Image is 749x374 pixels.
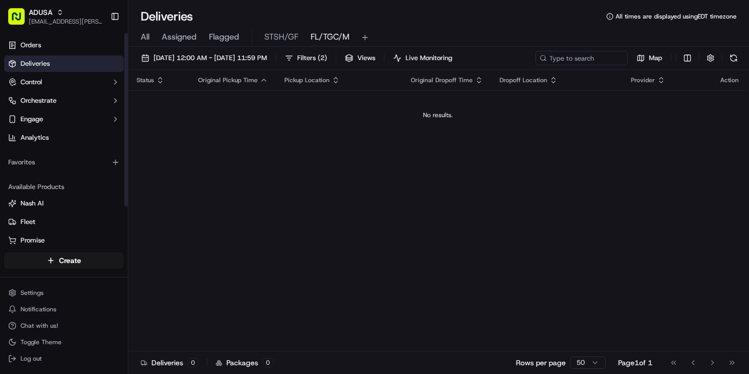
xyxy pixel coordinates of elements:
button: Fleet [4,214,124,230]
button: Views [340,51,380,65]
span: Live Monitoring [406,53,452,63]
div: 0 [262,358,274,367]
button: Log out [4,351,124,366]
span: Promise [21,236,45,245]
span: All times are displayed using EDT timezone [616,12,737,21]
span: [DATE] 12:00 AM - [DATE] 11:59 PM [153,53,267,63]
button: Create [4,252,124,269]
button: Engage [4,111,124,127]
button: Toggle Theme [4,335,124,349]
span: Chat with us! [21,322,58,330]
h1: Deliveries [141,8,193,25]
span: Original Pickup Time [198,76,258,84]
span: Engage [21,115,43,124]
button: Settings [4,286,124,300]
button: Live Monitoring [389,51,457,65]
span: Status [137,76,154,84]
button: ADUSA[EMAIL_ADDRESS][PERSON_NAME][DOMAIN_NAME] [4,4,106,29]
div: Page 1 of 1 [618,358,652,368]
span: Create [59,255,81,266]
button: Control [4,74,124,90]
button: Nash AI [4,195,124,212]
a: Deliveries [4,55,124,72]
div: Packages [216,358,274,368]
span: Settings [21,289,44,297]
span: Orchestrate [21,96,56,105]
button: Filters(2) [280,51,332,65]
span: Flagged [209,31,239,43]
span: Analytics [21,133,49,142]
div: Favorites [4,154,124,171]
span: Provider [631,76,655,84]
button: [EMAIL_ADDRESS][PERSON_NAME][DOMAIN_NAME] [29,17,102,26]
span: Deliveries [21,59,50,68]
input: Type to search [535,51,628,65]
a: Fleet [8,217,120,227]
button: Chat with us! [4,319,124,333]
span: Toggle Theme [21,338,62,346]
span: Dropoff Location [500,76,547,84]
span: Orders [21,41,41,50]
button: [DATE] 12:00 AM - [DATE] 11:59 PM [137,51,272,65]
button: ADUSA [29,7,52,17]
span: Log out [21,354,42,363]
span: Map [649,53,662,63]
span: Assigned [162,31,197,43]
span: All [141,31,149,43]
a: Orders [4,37,124,53]
p: Rows per page [516,358,566,368]
span: Fleet [21,217,35,227]
div: Available Products [4,179,124,195]
button: Refresh [726,51,741,65]
button: Map [632,51,667,65]
span: ( 2 ) [318,53,327,63]
div: No results. [132,111,743,119]
span: STSH/GF [264,31,298,43]
button: Promise [4,232,124,249]
div: 0 [187,358,199,367]
div: Deliveries [141,358,199,368]
span: Pickup Location [284,76,330,84]
span: Original Dropoff Time [411,76,473,84]
a: Analytics [4,129,124,146]
button: Orchestrate [4,92,124,109]
span: FL/TGC/M [311,31,350,43]
span: Notifications [21,305,56,313]
button: Notifications [4,302,124,316]
div: Action [720,76,739,84]
span: Views [357,53,375,63]
span: Control [21,78,42,87]
span: Nash AI [21,199,44,208]
a: Promise [8,236,120,245]
a: Nash AI [8,199,120,208]
span: Filters [297,53,327,63]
